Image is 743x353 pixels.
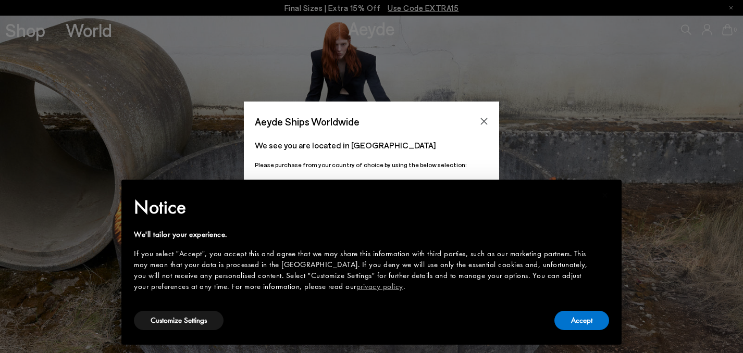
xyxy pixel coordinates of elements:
[476,114,492,129] button: Close
[134,194,592,221] h2: Notice
[356,281,403,292] a: privacy policy
[134,248,592,292] div: If you select "Accept", you accept this and agree that we may share this information with third p...
[134,229,592,240] div: We'll tailor your experience.
[255,112,360,131] span: Aeyde Ships Worldwide
[255,139,488,152] p: We see you are located in [GEOGRAPHIC_DATA]
[602,187,609,203] span: ×
[134,311,224,330] button: Customize Settings
[255,160,488,170] p: Please purchase from your country of choice by using the below selection:
[592,183,617,208] button: Close this notice
[554,311,609,330] button: Accept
